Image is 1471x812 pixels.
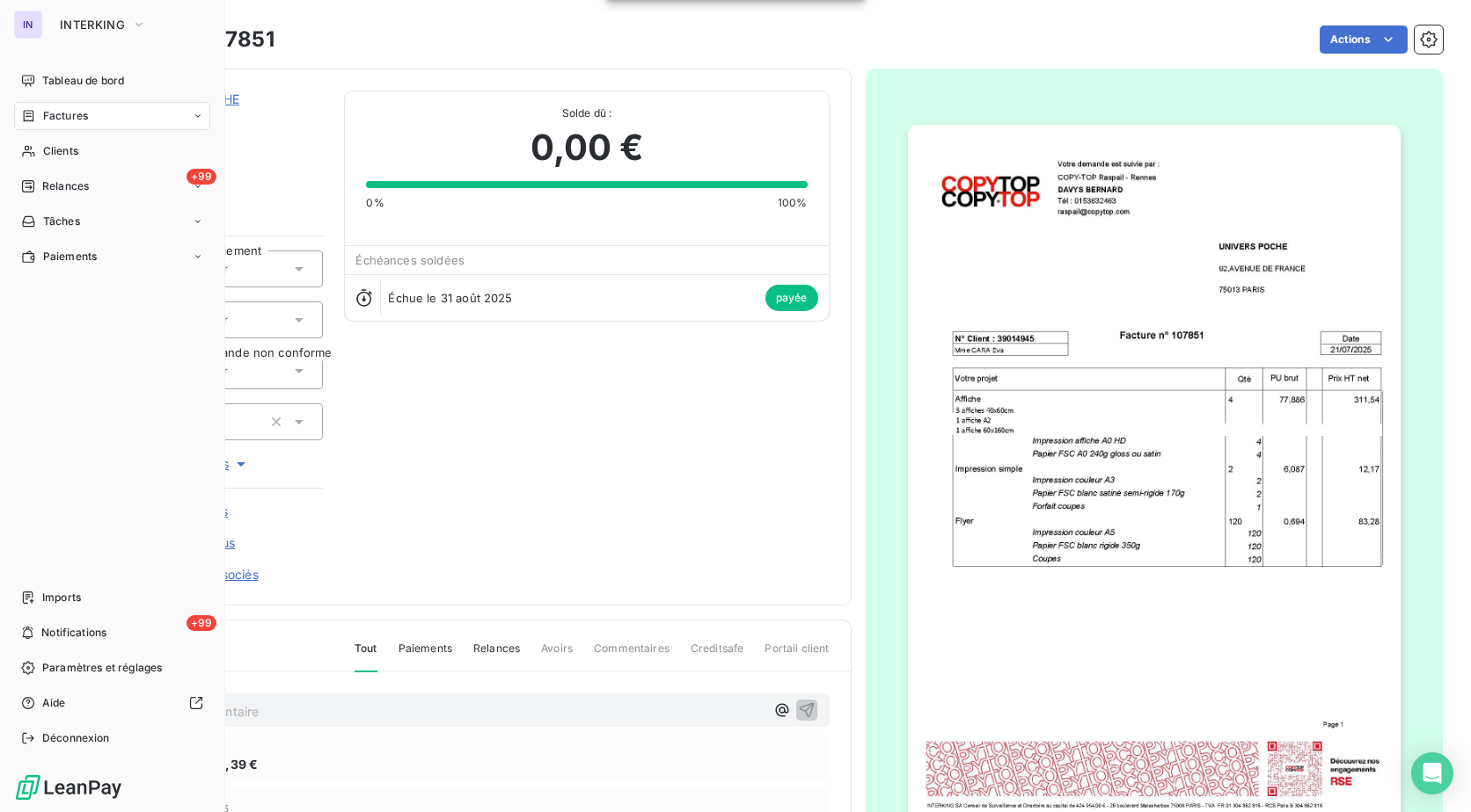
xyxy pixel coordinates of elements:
div: Open Intercom Messenger [1411,752,1453,794]
span: Commentaires [594,641,670,671]
span: 100% [778,195,808,211]
span: Aide [42,695,66,711]
span: 488,39 € [201,755,258,773]
span: Relances [473,641,520,671]
span: Échue le 31 août 2025 [388,291,512,305]
span: +99 [187,169,216,185]
span: Tout [355,641,377,672]
div: IN [14,11,42,39]
span: Déconnexion [42,730,110,746]
span: payée [765,285,818,311]
span: Creditsafe [691,641,744,671]
span: Échéances soldées [355,253,465,267]
span: Relances [42,178,89,194]
span: Notifications [41,625,106,641]
span: Avoirs [541,641,573,671]
span: Factures [43,108,88,124]
img: Logo LeanPay [14,773,123,801]
span: 0,00 € [531,121,644,174]
span: Paiements [399,641,452,671]
span: Tâches [43,214,80,229]
span: Portail client [765,641,829,671]
span: +99 [187,615,216,631]
button: Actions [1320,25,1408,54]
span: 0% [366,195,384,211]
span: Clients [43,143,78,159]
span: Paramètres et réglages [42,660,162,676]
span: Solde dû : [366,105,807,121]
span: Imports [42,590,81,605]
span: INTERKING [60,18,125,32]
span: Tableau de bord [42,73,124,89]
span: I39014945 [138,112,323,126]
a: Aide [14,689,210,717]
span: Paiements [43,249,97,265]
